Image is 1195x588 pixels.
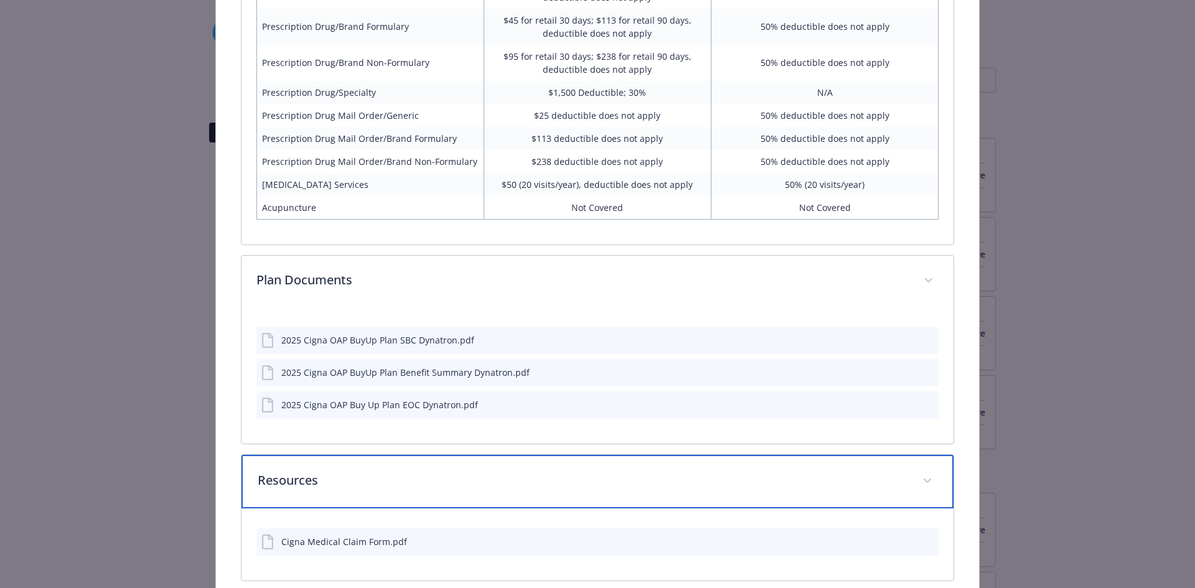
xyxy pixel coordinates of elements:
button: preview file [922,366,934,379]
td: Acupuncture [256,196,484,220]
button: preview file [922,398,934,411]
div: Plan Documents [241,307,954,444]
td: Prescription Drug Mail Order/Generic [256,104,484,127]
td: Not Covered [484,196,711,220]
td: Prescription Drug/Brand Formulary [256,9,484,45]
td: N/A [711,81,939,104]
td: Prescription Drug Mail Order/Brand Formulary [256,127,484,150]
td: $50 (20 visits/year), deductible does not apply [484,173,711,196]
button: download file [902,398,912,411]
td: $25 deductible does not apply [484,104,711,127]
button: download file [902,535,912,548]
div: Resources [241,455,954,508]
div: Plan Documents [241,256,954,307]
td: $95 for retail 30 days; $238 for retail 90 days, deductible does not apply [484,45,711,81]
td: Prescription Drug/Brand Non-Formulary [256,45,484,81]
td: Prescription Drug/Specialty [256,81,484,104]
button: download file [902,366,912,379]
td: 50% deductible does not apply [711,45,939,81]
td: 50% (20 visits/year) [711,173,939,196]
p: Plan Documents [256,271,909,289]
td: Prescription Drug Mail Order/Brand Non-Formulary [256,150,484,173]
button: download file [902,334,912,347]
div: 2025 Cigna OAP Buy Up Plan EOC Dynatron.pdf [281,398,478,411]
p: Resources [258,471,908,490]
button: preview file [922,535,934,548]
td: $113 deductible does not apply [484,127,711,150]
div: 2025 Cigna OAP BuyUp Plan SBC Dynatron.pdf [281,334,474,347]
td: $45 for retail 30 days; $113 for retail 90 days, deductible does not apply [484,9,711,45]
td: $1,500 Deductible; 30% [484,81,711,104]
td: [MEDICAL_DATA] Services [256,173,484,196]
td: 50% deductible does not apply [711,104,939,127]
td: Not Covered [711,196,939,220]
td: $238 deductible does not apply [484,150,711,173]
div: 2025 Cigna OAP BuyUp Plan Benefit Summary Dynatron.pdf [281,366,530,379]
button: preview file [922,334,934,347]
div: Cigna Medical Claim Form.pdf [281,535,407,548]
td: 50% deductible does not apply [711,9,939,45]
td: 50% deductible does not apply [711,150,939,173]
div: Resources [241,508,954,581]
td: 50% deductible does not apply [711,127,939,150]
